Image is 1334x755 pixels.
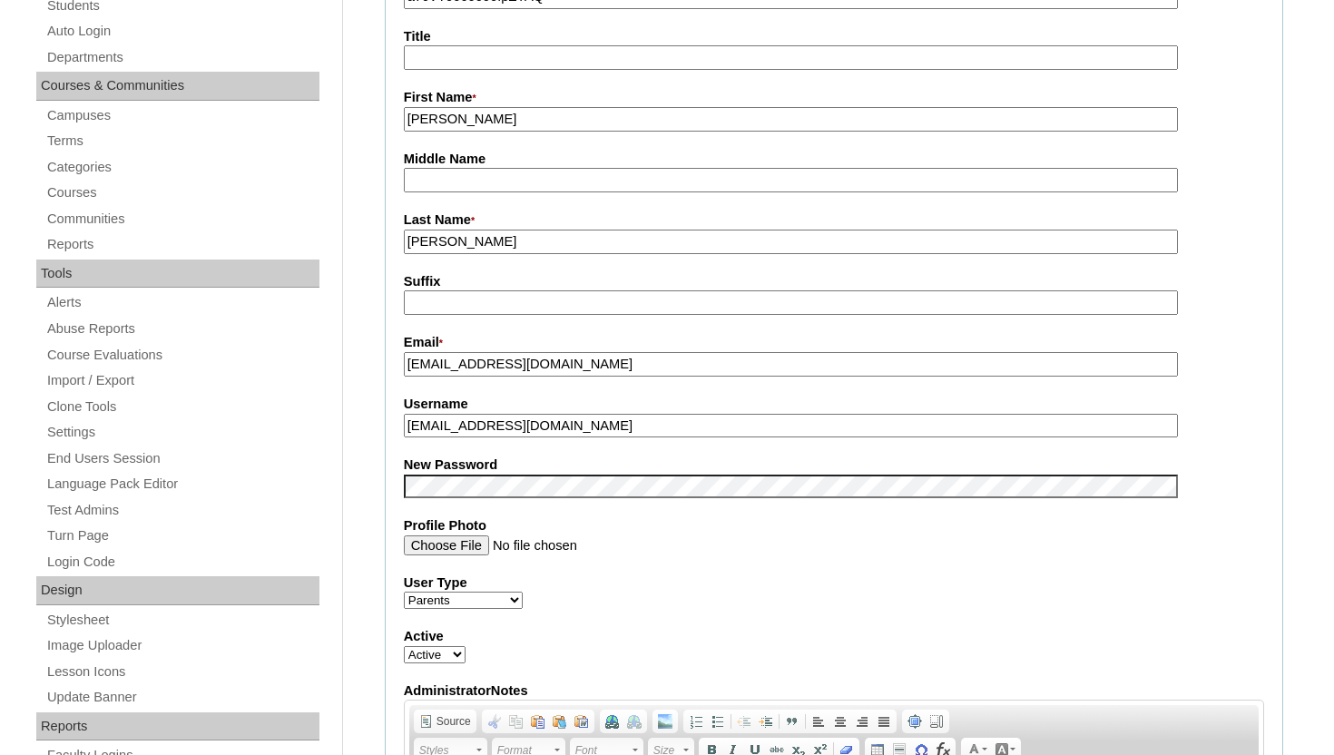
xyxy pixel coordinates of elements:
a: Update Banner [45,686,319,709]
a: Insert/Remove Bulleted List [707,711,729,731]
label: Middle Name [404,150,1264,169]
a: Add Image [654,711,676,731]
a: Copy [505,711,527,731]
a: Departments [45,46,319,69]
a: Lesson Icons [45,661,319,683]
a: Categories [45,156,319,179]
a: Paste from Word [571,711,593,731]
label: Username [404,395,1264,414]
a: Decrease Indent [733,711,755,731]
a: Block Quote [781,711,803,731]
a: Image Uploader [45,634,319,657]
a: Settings [45,421,319,444]
a: Align Left [808,711,829,731]
label: Last Name [404,211,1264,230]
label: New Password [404,456,1264,475]
a: Course Evaluations [45,344,319,367]
a: Increase Indent [755,711,777,731]
a: Campuses [45,104,319,127]
a: Language Pack Editor [45,473,319,495]
div: Courses & Communities [36,72,319,101]
a: Stylesheet [45,609,319,632]
a: Test Admins [45,499,319,522]
a: Courses [45,181,319,204]
a: Align Right [851,711,873,731]
a: Reports [45,233,319,256]
a: Justify [873,711,895,731]
div: Reports [36,712,319,741]
span: Source [434,714,471,729]
a: Terms [45,130,319,152]
label: First Name [404,88,1264,108]
a: Center [829,711,851,731]
label: User Type [404,574,1264,593]
div: Tools [36,260,319,289]
a: Paste as plain text [549,711,571,731]
label: Title [404,27,1264,46]
a: Source [416,711,475,731]
label: Active [404,627,1264,646]
div: Design [36,576,319,605]
a: Abuse Reports [45,318,319,340]
label: Suffix [404,272,1264,291]
a: Import / Export [45,369,319,392]
a: Communities [45,208,319,230]
a: Paste [527,711,549,731]
a: End Users Session [45,447,319,470]
a: Insert/Remove Numbered List [685,711,707,731]
a: Unlink [623,711,645,731]
a: Auto Login [45,20,319,43]
a: Link [602,711,623,731]
label: AdministratorNotes [404,681,1264,701]
a: Alerts [45,291,319,314]
a: Login Code [45,551,319,574]
a: Cut [484,711,505,731]
label: Profile Photo [404,516,1264,535]
a: Clone Tools [45,396,319,418]
label: Email [404,333,1264,353]
a: Maximize [904,711,926,731]
a: Show Blocks [926,711,947,731]
a: Turn Page [45,525,319,547]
